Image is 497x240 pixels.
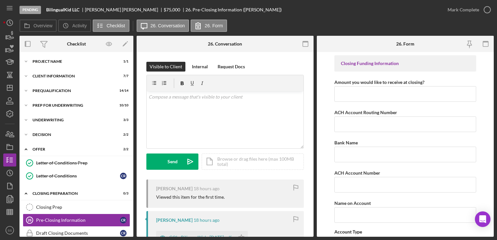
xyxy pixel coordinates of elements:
div: Internal [192,62,208,72]
div: Visible to Client [150,62,182,72]
button: Overview [20,20,57,32]
div: 26. Form [396,41,414,47]
button: SS [3,224,16,237]
div: 3 / 3 [117,118,128,122]
button: Request Docs [214,62,248,72]
div: Mark Complete [448,3,479,16]
div: C R [120,230,127,236]
div: 0 / 3 [117,192,128,195]
time: 2025-10-14 20:31 [194,218,220,223]
button: Visible to Client [146,62,185,72]
div: [PERSON_NAME] [156,186,193,191]
div: 10 / 10 [117,103,128,107]
div: Pending [20,6,41,14]
div: Viewed this item for the first time. [156,194,225,200]
label: Name on Account [334,200,371,206]
div: Underwriting [33,118,112,122]
label: Overview [34,23,52,28]
tspan: 26 [28,218,32,222]
div: 2 / 2 [117,133,128,137]
label: Amount you would like to receive at closing? [334,79,424,85]
div: [PERSON_NAME] [PERSON_NAME] [85,7,164,12]
label: 26. Form [205,23,223,28]
label: Bank Name [334,140,358,145]
div: Prep for Underwriting [33,103,112,107]
div: $75,000 [164,7,180,12]
div: 2 / 2 [117,147,128,151]
div: Decision [33,133,112,137]
a: Closing Prep [23,201,130,214]
button: Send [146,153,198,170]
text: SS [8,229,12,232]
button: Checklist [93,20,129,32]
div: Checklist [67,41,86,47]
div: COI - BilingualKid - [DATE].pdf [169,235,232,240]
div: Account Type [334,229,476,234]
label: ACH Account Routing Number [334,110,397,115]
div: Send [168,153,178,170]
div: [PERSON_NAME] [156,218,193,223]
div: Request Docs [218,62,245,72]
div: Pre-Closing Information [36,218,120,223]
label: ACH Account Number [334,170,380,176]
div: Project Name [33,60,112,63]
div: C R [120,217,127,223]
div: 14 / 14 [117,89,128,93]
div: Closing Funding Information [341,61,469,66]
div: Letter of Conditions [36,173,120,179]
div: 26. Pre-Closing Information ([PERSON_NAME]) [185,7,282,12]
div: Closing Prep [36,205,130,210]
div: Draft Closing Documents [36,231,120,236]
label: Checklist [107,23,125,28]
button: 26. Form [191,20,227,32]
button: 26. Conversation [137,20,189,32]
div: Client Information [33,74,112,78]
div: Prequalification [33,89,112,93]
div: Open Intercom Messenger [475,211,490,227]
div: 7 / 7 [117,74,128,78]
a: Letter of ConditionsCR [23,169,130,182]
button: Mark Complete [441,3,494,16]
button: Internal [189,62,211,72]
a: 26Pre-Closing InformationCR [23,214,130,227]
a: Draft Closing DocumentsCR [23,227,130,240]
div: Letter of Conditions Prep [36,160,130,166]
a: Letter of Conditions Prep [23,156,130,169]
button: Activity [58,20,91,32]
time: 2025-10-14 20:34 [194,186,220,191]
div: Offer [33,147,112,151]
label: 26. Conversation [151,23,185,28]
label: Activity [72,23,87,28]
b: BilingualKid LLC [46,7,79,12]
div: Closing Preparation [33,192,112,195]
div: 1 / 1 [117,60,128,63]
div: 26. Conversation [208,41,242,47]
div: C R [120,173,127,179]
